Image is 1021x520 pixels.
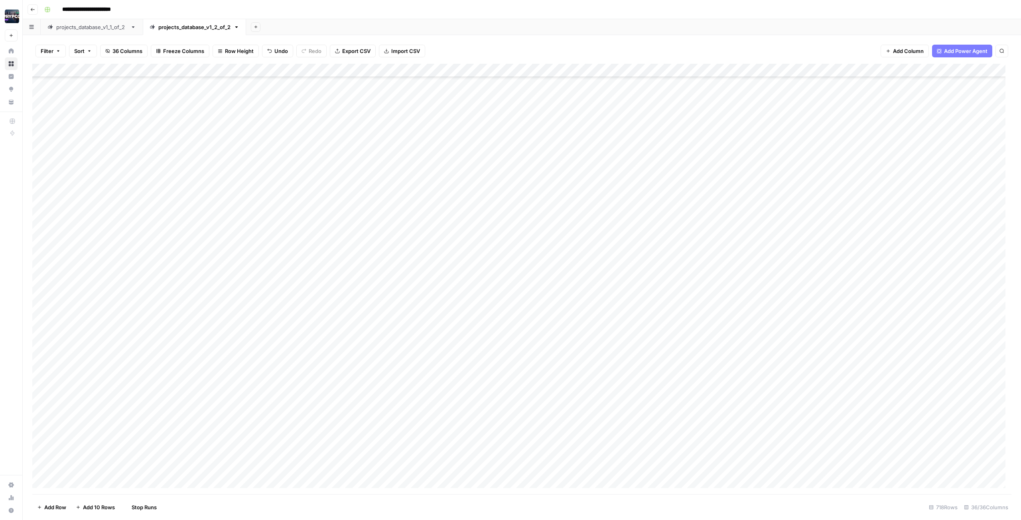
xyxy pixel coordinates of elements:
span: Add 10 Rows [83,503,115,511]
span: Freeze Columns [163,47,204,55]
button: Import CSV [379,45,425,57]
span: Import CSV [391,47,420,55]
a: Your Data [5,96,18,108]
button: Workspace: PRYPCO One [5,6,18,26]
img: PRYPCO One Logo [5,9,19,24]
button: Add 10 Rows [71,501,120,514]
a: Settings [5,479,18,491]
span: Stop Runs [132,503,157,511]
button: Help + Support [5,504,18,517]
div: 718 Rows [926,501,961,514]
a: Home [5,45,18,57]
span: Add Column [893,47,924,55]
a: projects_database_v1_1_of_2 [41,19,143,35]
span: Undo [274,47,288,55]
span: 36 Columns [112,47,142,55]
button: Redo [296,45,327,57]
button: Row Height [213,45,259,57]
span: Redo [309,47,321,55]
span: Add Power Agent [944,47,987,55]
div: projects_database_v1_2_of_2 [158,23,231,31]
button: Freeze Columns [151,45,209,57]
a: projects_database_v1_2_of_2 [143,19,246,35]
span: Sort [74,47,85,55]
span: Add Row [44,503,66,511]
button: Undo [262,45,293,57]
button: Export CSV [330,45,376,57]
div: projects_database_v1_1_of_2 [56,23,127,31]
button: Stop Runs [120,501,162,514]
span: Row Height [225,47,254,55]
button: Sort [69,45,97,57]
a: Opportunities [5,83,18,96]
span: Export CSV [342,47,371,55]
button: 36 Columns [100,45,148,57]
button: Add Power Agent [932,45,992,57]
a: Usage [5,491,18,504]
span: Filter [41,47,53,55]
button: Add Column [881,45,929,57]
button: Filter [35,45,66,57]
a: Browse [5,57,18,70]
div: 36/36 Columns [961,501,1011,514]
a: Insights [5,70,18,83]
button: Add Row [32,501,71,514]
